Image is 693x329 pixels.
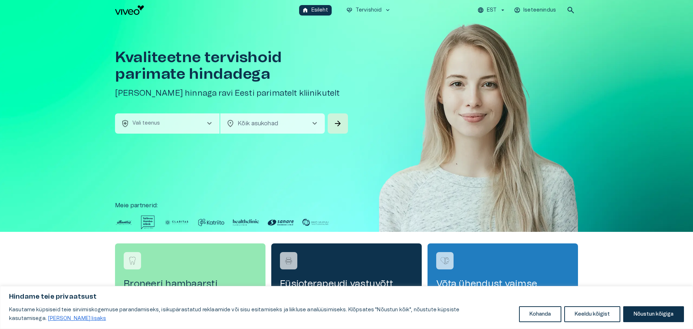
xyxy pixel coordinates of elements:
[268,216,294,229] img: Partner logo
[132,120,160,127] p: Vali teenus
[205,119,214,128] span: chevron_right
[328,113,348,134] button: Search
[623,306,684,322] button: Nõustun kõigiga
[346,7,353,13] span: ecg_heart
[513,5,558,16] button: Iseteenindus
[115,49,349,82] h1: Kvaliteetne tervishoid parimate hindadega
[124,278,257,301] h4: Broneeri hambaarsti konsultatsioon
[115,5,144,15] img: Viveo logo
[302,7,309,13] span: home
[564,3,578,17] button: open search modal
[379,20,578,254] img: Woman smiling
[115,243,265,310] a: Navigate to service booking
[115,5,296,15] a: Navigate to homepage
[299,5,332,16] button: homeEsileht
[283,255,294,266] img: Füsioterapeudi vastuvõtt logo
[487,7,497,14] p: EST
[436,278,569,301] h4: Võta ühendust vaimse tervise spetsialistiga
[238,119,299,128] p: Kõik asukohad
[428,243,578,310] a: Navigate to service booking
[233,216,259,229] img: Partner logo
[523,7,556,14] p: Iseteenindus
[9,293,684,301] p: Hindame teie privaatsust
[226,119,235,128] span: location_on
[115,88,349,99] h5: [PERSON_NAME] hinnaga ravi Eesti parimatelt kliinikutelt
[163,216,190,229] img: Partner logo
[566,6,575,14] span: search
[115,113,220,134] button: health_and_safetyVali teenuschevron_right
[519,306,561,322] button: Kohanda
[439,255,450,266] img: Võta ühendust vaimse tervise spetsialistiga logo
[356,7,382,14] p: Tervishoid
[127,255,138,266] img: Broneeri hambaarsti konsultatsioon logo
[564,306,620,322] button: Keeldu kõigist
[280,278,413,290] h4: Füsioterapeudi vastuvõtt
[48,316,106,321] a: Loe lisaks
[141,216,155,229] img: Partner logo
[302,216,328,229] img: Partner logo
[343,5,394,16] button: ecg_heartTervishoidkeyboard_arrow_down
[476,5,507,16] button: EST
[271,243,422,310] a: Navigate to service booking
[311,7,328,14] p: Esileht
[198,216,224,229] img: Partner logo
[333,119,342,128] span: arrow_forward
[384,7,391,13] span: keyboard_arrow_down
[115,216,132,229] img: Partner logo
[115,201,578,210] p: Meie partnerid :
[310,119,319,128] span: chevron_right
[9,306,514,323] p: Kasutame küpsiseid teie sirvimiskogemuse parandamiseks, isikupärastatud reklaamide või sisu esita...
[121,119,129,128] span: health_and_safety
